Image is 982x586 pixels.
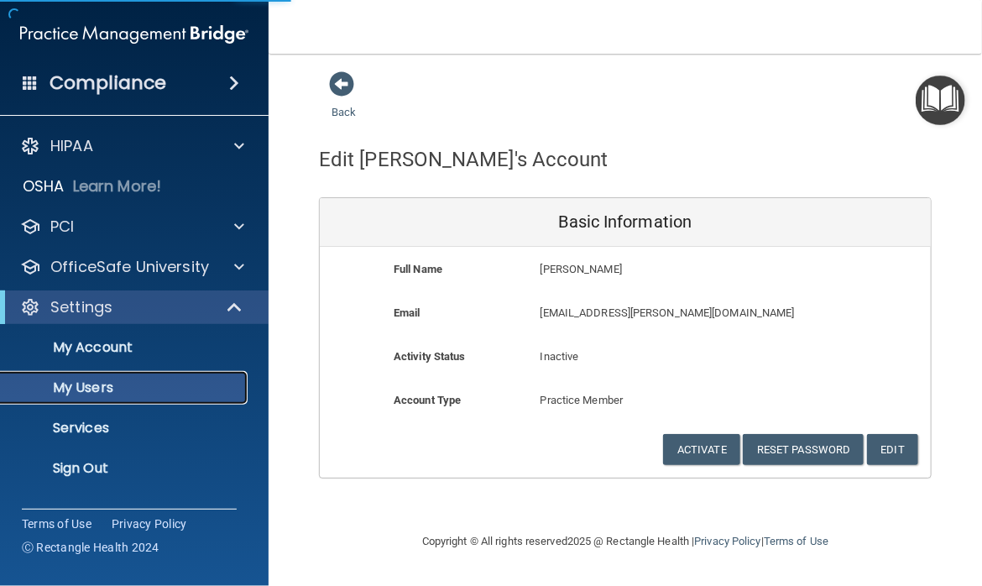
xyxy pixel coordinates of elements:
a: Privacy Policy [112,515,187,532]
button: Edit [867,434,918,465]
p: OfficeSafe University [50,257,209,277]
p: [EMAIL_ADDRESS][PERSON_NAME][DOMAIN_NAME] [541,303,808,323]
a: Privacy Policy [694,535,760,547]
b: Account Type [394,394,461,406]
div: Copyright © All rights reserved 2025 @ Rectangle Health | | [319,515,932,568]
p: Sign Out [11,460,240,477]
b: Email [394,306,420,319]
a: HIPAA [20,136,244,156]
div: Basic Information [320,198,931,247]
p: [PERSON_NAME] [541,259,808,280]
p: OSHA [23,176,65,196]
a: Back [332,86,356,118]
h4: Compliance [50,71,166,95]
p: Settings [50,297,112,317]
button: Reset Password [743,434,864,465]
a: Terms of Use [22,515,91,532]
p: Learn More! [73,176,162,196]
button: Open Resource Center [916,76,965,125]
span: Ⓒ Rectangle Health 2024 [22,539,159,556]
a: Terms of Use [764,535,828,547]
p: PCI [50,217,74,237]
img: PMB logo [20,18,248,51]
button: Activate [663,434,740,465]
a: OfficeSafe University [20,257,244,277]
p: My Users [11,379,240,396]
p: Inactive [541,347,711,367]
p: My Account [11,339,240,356]
p: HIPAA [50,136,93,156]
b: Activity Status [394,350,466,363]
a: Settings [20,297,243,317]
p: Services [11,420,240,437]
h4: Edit [PERSON_NAME]'s Account [319,149,609,170]
b: Full Name [394,263,442,275]
a: PCI [20,217,244,237]
p: Practice Member [541,390,711,411]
